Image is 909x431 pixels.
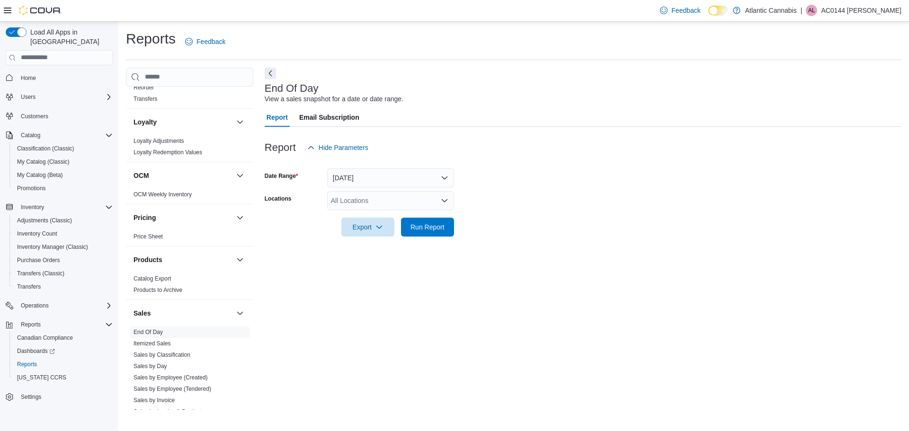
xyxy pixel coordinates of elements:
[234,116,246,128] button: Loyalty
[708,6,728,16] input: Dark Mode
[134,84,154,91] a: Reorder
[21,74,36,82] span: Home
[13,268,68,279] a: Transfers (Classic)
[234,308,246,319] button: Sales
[821,5,901,16] p: AC0144 [PERSON_NAME]
[13,281,45,292] a: Transfers
[303,138,372,157] button: Hide Parameters
[134,286,182,294] span: Products to Archive
[17,72,113,84] span: Home
[9,155,116,168] button: My Catalog (Classic)
[17,283,41,290] span: Transfers
[9,344,116,358] a: Dashboards
[17,300,113,311] span: Operations
[341,218,394,237] button: Export
[347,218,389,237] span: Export
[134,408,201,415] span: Sales by Invoice & Product
[808,5,815,16] span: AL
[265,94,403,104] div: View a sales snapshot for a date or date range.
[134,171,149,180] h3: OCM
[134,233,163,240] a: Price Sheet
[13,183,50,194] a: Promotions
[9,358,116,371] button: Reports
[134,397,175,404] a: Sales by Invoice
[327,168,454,187] button: [DATE]
[134,95,157,103] span: Transfers
[17,300,53,311] button: Operations
[13,183,113,194] span: Promotions
[13,332,77,343] a: Canadian Compliance
[234,212,246,223] button: Pricing
[441,197,448,204] button: Open list of options
[134,385,211,393] span: Sales by Employee (Tendered)
[134,374,208,381] a: Sales by Employee (Created)
[267,108,288,127] span: Report
[134,287,182,293] a: Products to Archive
[21,93,36,101] span: Users
[13,255,64,266] a: Purchase Orders
[19,6,62,15] img: Cova
[134,275,171,282] a: Catalog Export
[21,132,40,139] span: Catalog
[17,319,45,330] button: Reports
[17,158,70,166] span: My Catalog (Classic)
[134,328,163,336] span: End Of Day
[21,113,48,120] span: Customers
[13,372,70,383] a: [US_STATE] CCRS
[13,228,61,239] a: Inventory Count
[265,83,319,94] h3: End Of Day
[13,143,78,154] a: Classification (Classic)
[126,273,253,299] div: Products
[134,386,211,392] a: Sales by Employee (Tendered)
[13,332,113,343] span: Canadian Compliance
[17,270,64,277] span: Transfers (Classic)
[126,231,253,246] div: Pricing
[9,182,116,195] button: Promotions
[13,215,113,226] span: Adjustments (Classic)
[126,29,176,48] h1: Reports
[13,143,113,154] span: Classification (Classic)
[401,218,454,237] button: Run Report
[21,302,49,309] span: Operations
[9,227,116,240] button: Inventory Count
[9,142,116,155] button: Classification (Classic)
[134,329,163,335] a: End Of Day
[17,391,113,403] span: Settings
[656,1,704,20] a: Feedback
[17,230,57,237] span: Inventory Count
[17,256,60,264] span: Purchase Orders
[9,254,116,267] button: Purchase Orders
[17,111,52,122] a: Customers
[2,129,116,142] button: Catalog
[21,321,41,328] span: Reports
[806,5,817,16] div: AC0144 Lawrenson Dennis
[801,5,802,16] p: |
[21,203,44,211] span: Inventory
[234,254,246,265] button: Products
[181,32,229,51] a: Feedback
[134,255,232,264] button: Products
[319,143,368,152] span: Hide Parameters
[6,67,113,429] nav: Complex example
[134,117,157,127] h3: Loyalty
[745,5,797,16] p: Atlantic Cannabis
[134,340,171,347] span: Itemized Sales
[134,96,157,102] a: Transfers
[671,6,700,15] span: Feedback
[17,202,113,213] span: Inventory
[9,240,116,254] button: Inventory Manager (Classic)
[2,90,116,104] button: Users
[9,331,116,344] button: Canadian Compliance
[134,275,171,282] span: Catalog Export
[2,318,116,331] button: Reports
[134,149,202,156] a: Loyalty Redemption Values
[13,372,113,383] span: Washington CCRS
[13,359,41,370] a: Reports
[134,352,190,358] a: Sales by Classification
[134,191,192,198] span: OCM Weekly Inventory
[2,299,116,312] button: Operations
[134,363,167,369] a: Sales by Day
